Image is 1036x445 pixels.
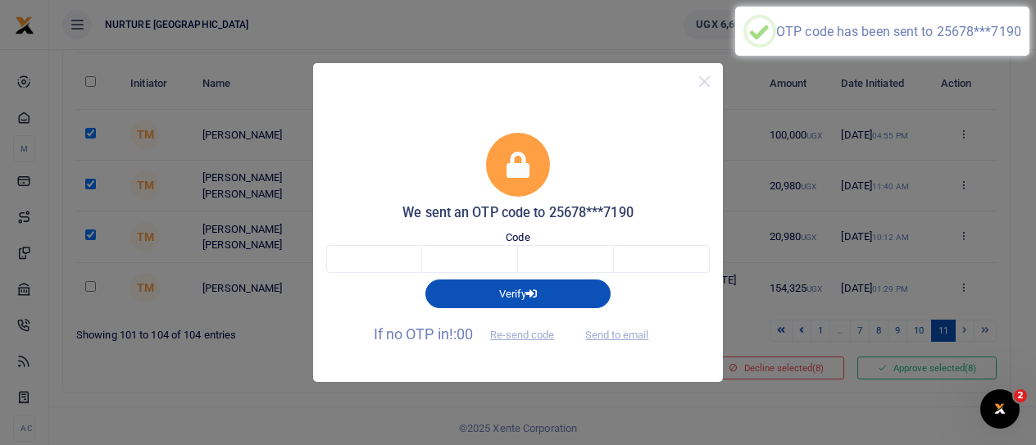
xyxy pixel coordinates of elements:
[506,229,529,246] label: Code
[693,70,716,93] button: Close
[449,325,473,343] span: !:00
[980,389,1020,429] iframe: Intercom live chat
[1014,389,1027,402] span: 2
[326,205,710,221] h5: We sent an OTP code to 25678***7190
[425,279,611,307] button: Verify
[776,24,1021,39] div: OTP code has been sent to 25678***7190
[374,325,569,343] span: If no OTP in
